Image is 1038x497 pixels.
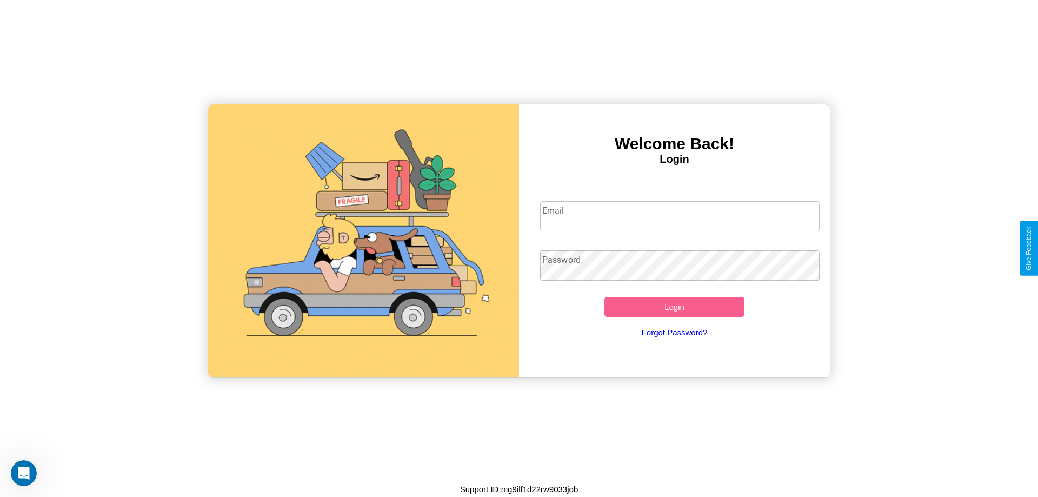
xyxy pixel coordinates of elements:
h4: Login [519,153,830,165]
a: Forgot Password? [535,317,815,348]
div: Give Feedback [1025,227,1033,270]
button: Login [604,297,744,317]
h3: Welcome Back! [519,135,830,153]
img: gif [208,104,519,377]
p: Support ID: mg9ilf1d22rw9033job [460,482,578,496]
iframe: Intercom live chat [11,460,37,486]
